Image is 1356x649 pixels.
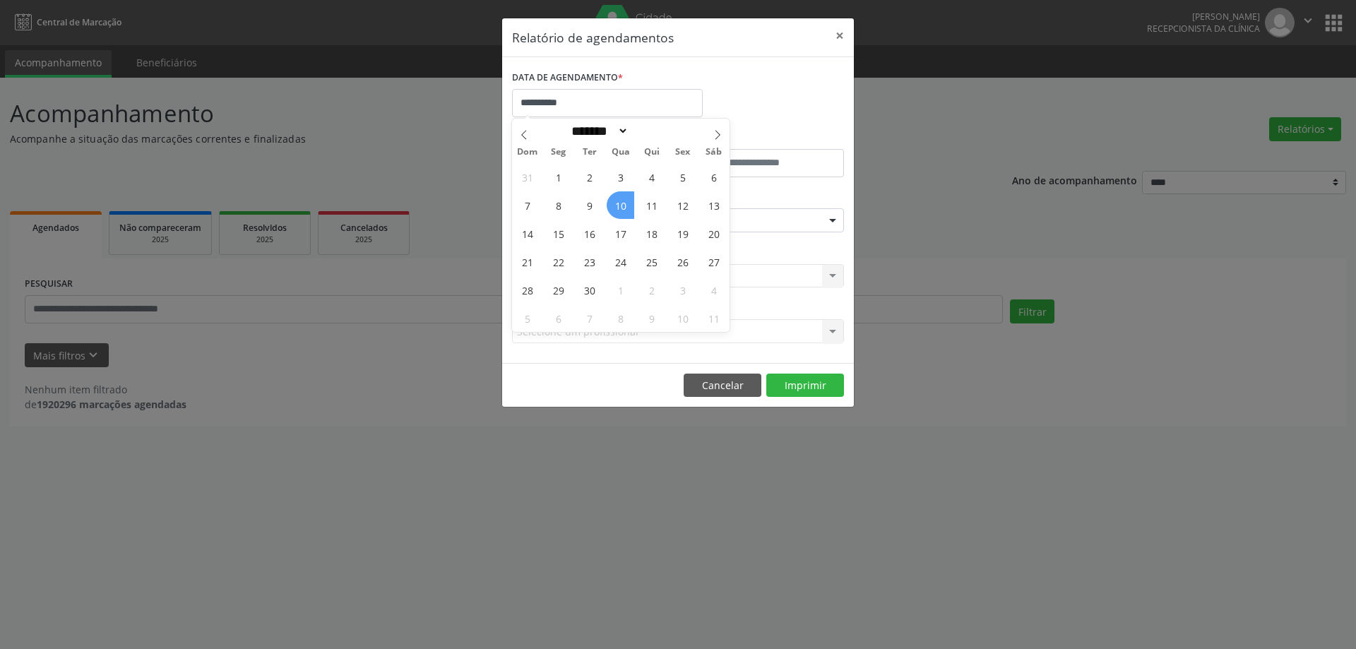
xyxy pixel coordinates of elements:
button: Close [826,18,854,53]
span: Qui [636,148,667,157]
span: Qua [605,148,636,157]
span: Setembro 14, 2025 [513,220,541,247]
span: Sáb [698,148,730,157]
span: Outubro 3, 2025 [669,276,696,304]
span: Setembro 9, 2025 [576,191,603,219]
span: Setembro 13, 2025 [700,191,727,219]
input: Year [629,124,675,138]
span: Setembro 3, 2025 [607,163,634,191]
span: Dom [512,148,543,157]
span: Outubro 2, 2025 [638,276,665,304]
span: Seg [543,148,574,157]
select: Month [566,124,629,138]
span: Outubro 6, 2025 [545,304,572,332]
label: DATA DE AGENDAMENTO [512,67,623,89]
button: Cancelar [684,374,761,398]
span: Setembro 29, 2025 [545,276,572,304]
h5: Relatório de agendamentos [512,28,674,47]
span: Outubro 9, 2025 [638,304,665,332]
span: Outubro 5, 2025 [513,304,541,332]
span: Setembro 10, 2025 [607,191,634,219]
span: Setembro 7, 2025 [513,191,541,219]
span: Sex [667,148,698,157]
span: Setembro 19, 2025 [669,220,696,247]
label: ATÉ [682,127,844,149]
span: Setembro 27, 2025 [700,248,727,275]
span: Outubro 1, 2025 [607,276,634,304]
span: Setembro 20, 2025 [700,220,727,247]
span: Outubro 7, 2025 [576,304,603,332]
span: Setembro 30, 2025 [576,276,603,304]
span: Outubro 4, 2025 [700,276,727,304]
span: Setembro 8, 2025 [545,191,572,219]
span: Setembro 25, 2025 [638,248,665,275]
span: Setembro 2, 2025 [576,163,603,191]
span: Setembro 11, 2025 [638,191,665,219]
span: Setembro 24, 2025 [607,248,634,275]
span: Setembro 5, 2025 [669,163,696,191]
span: Setembro 16, 2025 [576,220,603,247]
span: Setembro 21, 2025 [513,248,541,275]
span: Outubro 11, 2025 [700,304,727,332]
span: Setembro 1, 2025 [545,163,572,191]
span: Outubro 10, 2025 [669,304,696,332]
span: Setembro 17, 2025 [607,220,634,247]
span: Setembro 22, 2025 [545,248,572,275]
span: Setembro 23, 2025 [576,248,603,275]
span: Setembro 6, 2025 [700,163,727,191]
span: Setembro 28, 2025 [513,276,541,304]
span: Setembro 26, 2025 [669,248,696,275]
span: Agosto 31, 2025 [513,163,541,191]
span: Setembro 4, 2025 [638,163,665,191]
span: Outubro 8, 2025 [607,304,634,332]
span: Setembro 18, 2025 [638,220,665,247]
span: Setembro 15, 2025 [545,220,572,247]
span: Ter [574,148,605,157]
button: Imprimir [766,374,844,398]
span: Setembro 12, 2025 [669,191,696,219]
